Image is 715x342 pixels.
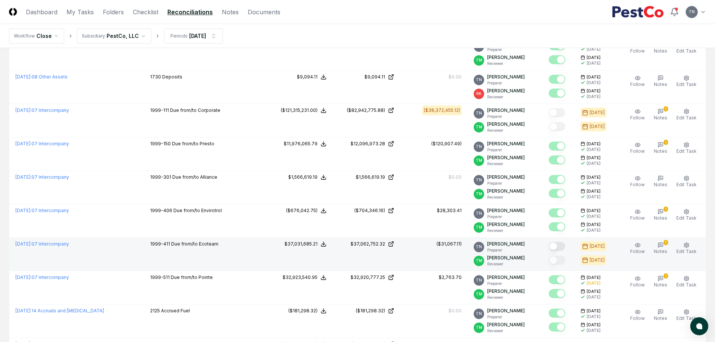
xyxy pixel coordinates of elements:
[654,315,667,321] span: Notes
[171,241,218,247] span: Due from/to Ecoteam
[487,255,525,261] p: [PERSON_NAME]
[248,8,280,17] a: Documents
[487,114,525,119] p: Preparer
[476,277,482,283] span: TN
[487,94,525,100] p: Reviewer
[288,174,327,181] button: $1,566,619.19
[15,274,32,280] span: [DATE] :
[150,174,171,180] span: 1999-301
[339,107,394,114] a: ($82,942,775.88)
[487,241,525,247] p: [PERSON_NAME]
[587,222,601,227] span: [DATE]
[150,141,171,146] span: 1999-150
[487,261,525,267] p: Reviewer
[9,8,17,16] img: Logo
[549,89,565,98] button: Mark complete
[222,8,239,17] a: Notes
[652,207,669,223] button: 1Notes
[15,141,69,146] a: [DATE]:07 Intercompany
[549,222,565,231] button: Mark complete
[66,8,94,17] a: My Tasks
[15,74,68,80] a: [DATE]:08 Other Assets
[281,107,318,114] div: ($121,315,231.00)
[281,107,327,114] button: ($121,315,231.00)
[284,241,318,247] div: $37,031,685.21
[629,40,646,56] button: Follow
[549,142,565,151] button: Mark complete
[170,107,220,113] span: Due from/to Corporate
[676,115,697,121] span: Edit Task
[630,81,645,87] span: Follow
[487,207,525,214] p: [PERSON_NAME]
[476,57,482,63] span: TM
[590,243,605,250] div: [DATE]
[286,207,327,214] button: ($676,042.75)
[150,74,161,80] span: 1730
[437,207,462,214] div: $28,303.41
[284,140,318,147] div: $11,976,065.79
[590,257,605,264] div: [DATE]
[630,115,645,121] span: Follow
[173,208,222,213] span: Due from/to Envirotrol
[587,214,601,219] div: [DATE]
[652,174,669,190] button: Notes
[664,206,668,212] div: 1
[476,244,482,250] span: TN
[487,194,525,200] p: Reviewer
[356,307,385,314] div: ($181,298.32)
[283,274,327,281] button: $32,923,540.95
[549,256,565,265] button: Mark complete
[549,275,565,284] button: Mark complete
[587,208,601,214] span: [DATE]
[15,141,32,146] span: [DATE] :
[629,207,646,223] button: Follow
[487,288,525,295] p: [PERSON_NAME]
[587,94,601,99] div: [DATE]
[297,74,318,80] div: $9,094.11
[675,140,698,156] button: Edit Task
[487,188,525,194] p: [PERSON_NAME]
[675,40,698,56] button: Edit Task
[675,74,698,89] button: Edit Task
[476,158,482,163] span: TM
[652,107,669,123] button: 1Notes
[629,107,646,123] button: Follow
[689,9,695,15] span: TN
[476,91,482,96] span: RK
[162,74,182,80] span: Deposits
[549,309,565,318] button: Mark complete
[654,182,667,187] span: Notes
[587,161,601,166] div: [DATE]
[630,48,645,54] span: Follow
[167,8,213,17] a: Reconciliations
[15,241,32,247] span: [DATE] :
[150,241,170,247] span: 1999-411
[630,182,645,187] span: Follow
[654,48,667,54] span: Notes
[587,80,601,86] div: [DATE]
[587,74,601,80] span: [DATE]
[487,228,525,234] p: Reviewer
[675,274,698,290] button: Edit Task
[487,87,525,94] p: [PERSON_NAME]
[654,282,667,288] span: Notes
[476,177,482,183] span: TN
[487,61,525,66] p: Reviewer
[587,280,601,286] div: [DATE]
[549,122,565,131] button: Mark complete
[15,174,69,180] a: [DATE]:07 Intercompany
[15,308,104,313] a: [DATE]:14 Accruals and [MEDICAL_DATA]
[487,128,525,133] p: Reviewer
[587,155,601,161] span: [DATE]
[487,214,525,220] p: Preparer
[103,8,124,17] a: Folders
[676,182,697,187] span: Edit Task
[439,274,462,281] div: $2,763.70
[676,48,697,54] span: Edit Task
[339,207,394,214] a: ($704,346.16)
[652,140,669,156] button: 1Notes
[487,307,525,314] p: [PERSON_NAME]
[449,307,462,314] div: $0.00
[587,227,601,233] div: [DATE]
[549,242,565,251] button: Mark complete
